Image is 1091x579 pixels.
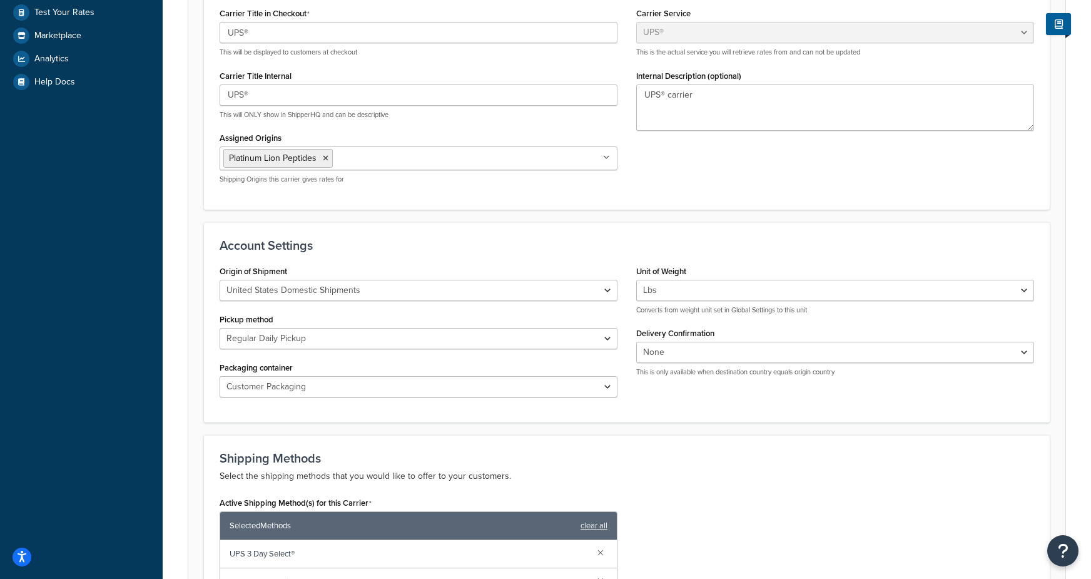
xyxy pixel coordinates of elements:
textarea: UPS® carrier [636,85,1034,131]
label: Internal Description (optional) [636,71,741,81]
a: Test Your Rates [9,1,153,24]
label: Carrier Service [636,9,691,18]
button: Show Help Docs [1046,13,1071,35]
label: Packaging container [220,363,293,372]
label: Delivery Confirmation [636,329,714,338]
h3: Shipping Methods [220,451,1034,465]
h3: Account Settings [220,238,1034,252]
p: This will be displayed to customers at checkout [220,48,617,57]
label: Carrier Title in Checkout [220,9,310,19]
a: Help Docs [9,71,153,93]
label: Carrier Title Internal [220,71,292,81]
a: clear all [581,517,607,535]
label: Assigned Origins [220,133,282,143]
span: Analytics [34,54,69,64]
label: Active Shipping Method(s) for this Carrier [220,498,372,508]
p: Select the shipping methods that you would like to offer to your customers. [220,469,1034,484]
span: Marketplace [34,31,81,41]
label: Unit of Weight [636,267,686,276]
p: This is only available when destination country equals origin country [636,367,1034,377]
label: Pickup method [220,315,273,324]
span: Test Your Rates [34,8,94,18]
p: Shipping Origins this carrier gives rates for [220,175,617,184]
a: Analytics [9,48,153,70]
p: This is the actual service you will retrieve rates from and can not be updated [636,48,1034,57]
span: UPS 3 Day Select® [230,545,587,563]
a: Marketplace [9,24,153,47]
span: Platinum Lion Peptides [229,151,317,165]
span: Selected Methods [230,517,574,535]
p: This will ONLY show in ShipperHQ and can be descriptive [220,110,617,120]
span: Help Docs [34,77,75,88]
button: Open Resource Center [1047,535,1078,566]
label: Origin of Shipment [220,267,287,276]
p: Converts from weight unit set in Global Settings to this unit [636,305,1034,315]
